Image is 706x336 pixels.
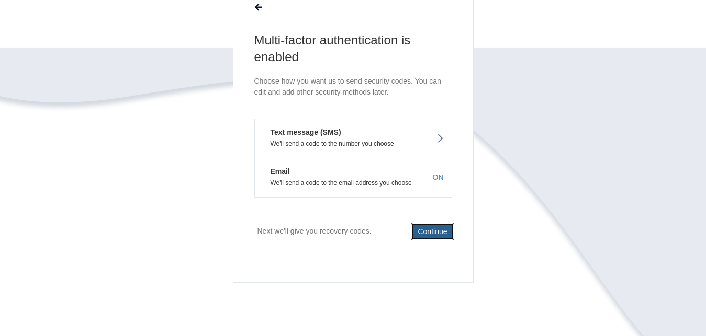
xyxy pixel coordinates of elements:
[263,166,290,177] em: Email
[263,179,444,187] p: We'll send a code to the email address you choose
[254,32,452,65] h1: Multi-factor authentication is enabled
[254,119,452,158] button: Text message (SMS)We'll send a code to the number you choose
[254,76,452,98] p: Choose how you want us to send security codes. You can edit and add other security methods later.
[254,158,452,198] button: EmailWe'll send a code to the email address you chooseON
[257,223,372,240] p: Next we'll give you recovery codes.
[433,172,444,182] span: ON
[411,223,454,240] button: Continue
[263,140,444,147] p: We'll send a code to the number you choose
[263,127,341,137] em: Text message (SMS)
